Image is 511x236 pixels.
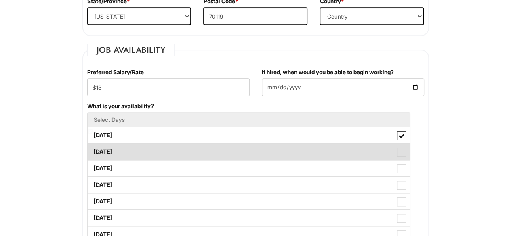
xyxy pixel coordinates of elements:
h5: Select Days [94,117,404,123]
label: [DATE] [88,210,410,226]
input: Postal Code [203,7,307,25]
label: [DATE] [88,127,410,143]
label: [DATE] [88,177,410,193]
label: [DATE] [88,193,410,209]
label: What is your availability? [87,102,154,110]
input: Preferred Salary/Rate [87,78,250,96]
legend: Job Availability [87,44,175,56]
label: [DATE] [88,144,410,160]
label: Preferred Salary/Rate [87,68,144,76]
label: If hired, when would you be able to begin working? [262,68,394,76]
label: [DATE] [88,160,410,176]
select: State/Province [87,7,191,25]
select: Country [320,7,424,25]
